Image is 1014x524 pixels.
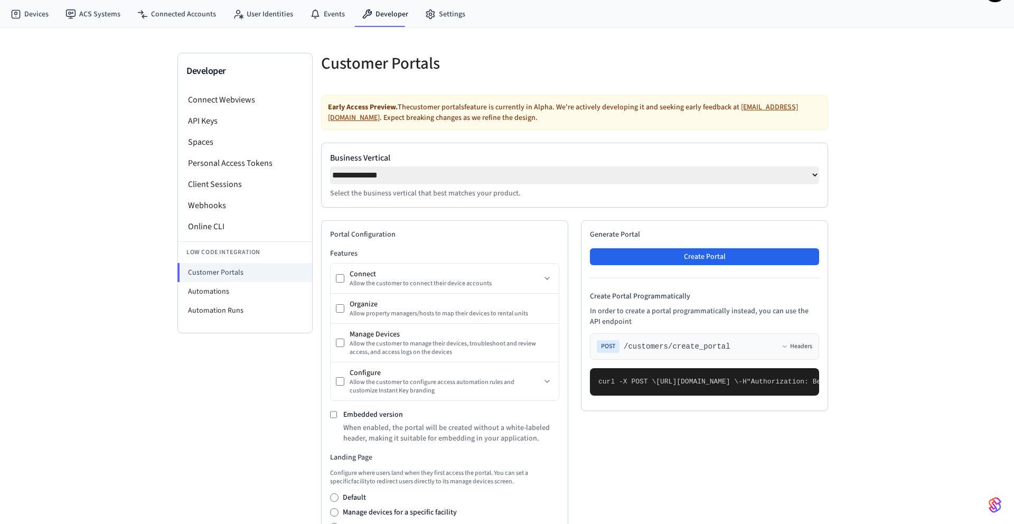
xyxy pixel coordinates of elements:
[321,95,828,130] div: The customer portals feature is currently in Alpha. We're actively developing it and seeking earl...
[178,132,312,153] li: Spaces
[302,5,353,24] a: Events
[129,5,224,24] a: Connected Accounts
[350,340,553,357] div: Allow the customer to manage their devices, troubleshoot and review access, and access logs on th...
[417,5,474,24] a: Settings
[177,263,312,282] li: Customer Portals
[328,102,798,123] a: [EMAIL_ADDRESS][DOMAIN_NAME]
[989,497,1001,513] img: SeamLogoGradient.69752ec5.svg
[330,248,559,259] h3: Features
[590,306,819,327] p: In order to create a portal programmatically instead, you can use the API endpoint
[178,195,312,216] li: Webhooks
[350,299,553,310] div: Organize
[178,153,312,174] li: Personal Access Tokens
[178,110,312,132] li: API Keys
[328,102,398,113] strong: Early Access Preview.
[2,5,57,24] a: Devices
[747,378,924,386] span: "Authorization: Bearer seam_api_key_123456"
[178,282,312,301] li: Automations
[624,341,730,352] span: /customers/create_portal
[590,248,819,265] button: Create Portal
[178,301,312,320] li: Automation Runs
[330,188,819,199] p: Select the business vertical that best matches your product.
[782,342,812,351] button: Headers
[343,507,457,518] label: Manage devices for a specific facility
[178,89,312,110] li: Connect Webviews
[350,310,553,318] div: Allow property managers/hosts to map their devices to rental units
[330,452,559,463] h3: Landing Page
[178,174,312,195] li: Client Sessions
[350,368,541,378] div: Configure
[598,378,656,386] span: curl -X POST \
[178,216,312,237] li: Online CLI
[57,5,129,24] a: ACS Systems
[224,5,302,24] a: User Identities
[343,492,366,503] label: Default
[330,229,559,240] h2: Portal Configuration
[350,269,541,279] div: Connect
[656,378,738,386] span: [URL][DOMAIN_NAME] \
[597,340,619,353] span: POST
[330,469,559,486] p: Configure where users land when they first access the portal. You can set a specific facility to ...
[350,329,553,340] div: Manage Devices
[330,152,819,164] label: Business Vertical
[738,378,747,386] span: -H
[343,423,559,444] p: When enabled, the portal will be created without a white-labeled header, making it suitable for e...
[353,5,417,24] a: Developer
[343,409,403,420] label: Embedded version
[590,229,819,240] h2: Generate Portal
[178,241,312,263] li: Low Code Integration
[350,378,541,395] div: Allow the customer to configure access automation rules and customize Instant Key branding
[590,291,819,302] h4: Create Portal Programmatically
[186,64,304,79] h3: Developer
[350,279,541,288] div: Allow the customer to connect their device accounts
[321,53,568,74] h5: Customer Portals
